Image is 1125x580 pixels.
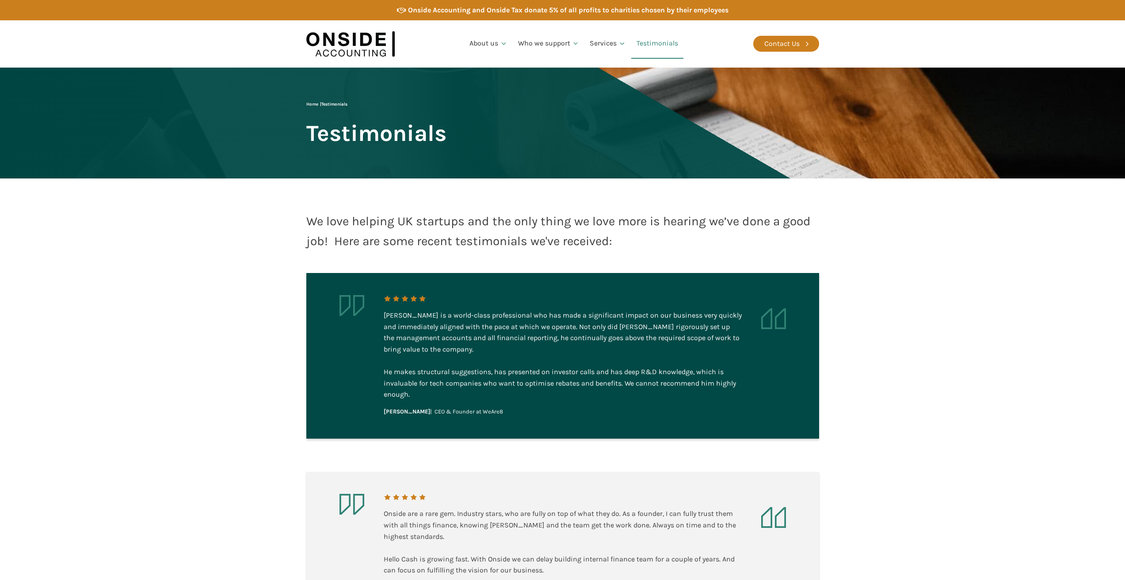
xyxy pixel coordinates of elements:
div: Onside are a rare gem. Industry stars, who are fully on top of what they do. As a founder, I can ... [384,508,742,576]
a: Who we support [513,29,585,59]
div: | CEO & Founder at WeAre8 [384,407,503,417]
b: [PERSON_NAME] [384,408,430,415]
a: Home [306,102,318,107]
div: Contact Us [764,38,800,49]
a: Services [584,29,631,59]
a: Contact Us [753,36,819,52]
div: We love helping UK startups and the only thing we love more is hearing we’ve done a good job! Her... [306,212,819,251]
span: | [306,102,347,107]
div: [PERSON_NAME] is a world-class professional who has made a significant impact on our business ver... [384,310,742,400]
span: Testimonials [321,102,347,107]
a: About us [464,29,513,59]
span: Testimonials [306,121,446,145]
img: Onside Accounting [306,27,395,61]
a: Testimonials [631,29,683,59]
div: Onside Accounting and Onside Tax donate 5% of all profits to charities chosen by their employees [408,4,728,16]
